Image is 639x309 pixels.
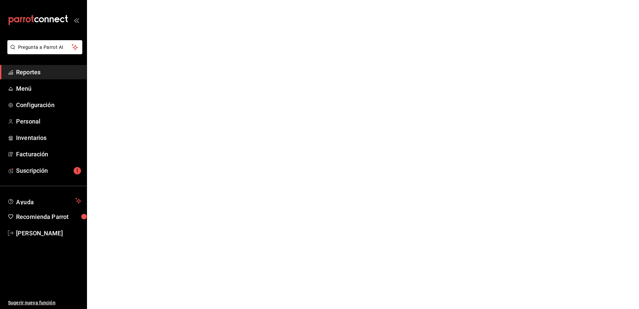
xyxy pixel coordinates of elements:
span: Inventarios [16,133,81,142]
span: Ayuda [16,197,73,205]
span: Menú [16,84,81,93]
button: Pregunta a Parrot AI [7,40,82,54]
button: open_drawer_menu [74,17,79,23]
a: Pregunta a Parrot AI [5,49,82,56]
span: Personal [16,117,81,126]
span: [PERSON_NAME] [16,229,81,238]
span: Sugerir nueva función [8,299,81,306]
span: Facturación [16,150,81,159]
span: Reportes [16,68,81,77]
span: Suscripción [16,166,81,175]
span: Configuración [16,100,81,109]
span: Pregunta a Parrot AI [18,44,72,51]
span: Recomienda Parrot [16,212,81,221]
